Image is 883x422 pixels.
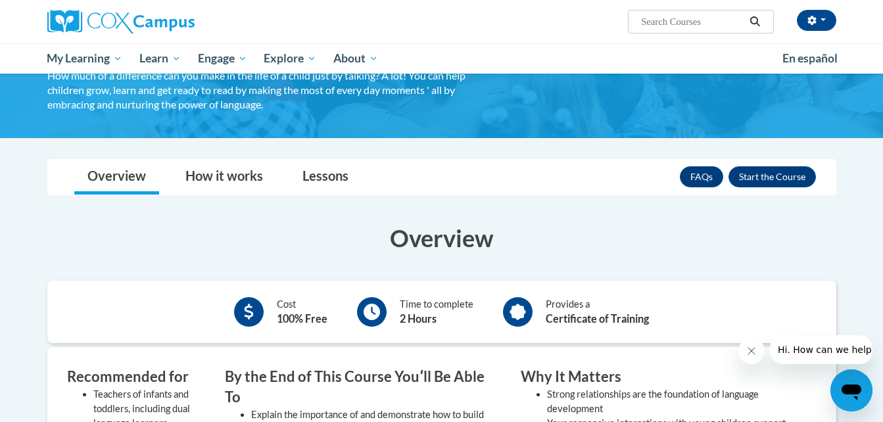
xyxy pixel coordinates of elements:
a: Overview [74,160,159,195]
span: Learn [139,51,181,66]
div: Cost [277,297,327,327]
div: Time to complete [400,297,473,327]
h3: Overview [47,222,836,254]
a: Learn [131,43,189,74]
button: Account Settings [797,10,836,31]
span: Engage [198,51,247,66]
a: Explore [255,43,325,74]
a: Lessons [289,160,362,195]
iframe: Button to launch messaging window [830,369,872,411]
a: About [325,43,387,74]
div: Provides a [546,297,649,327]
h3: By the End of This Course Youʹll Be Able To [225,367,501,408]
a: How it works [172,160,276,195]
li: Strong relationships are the foundation of language development [547,387,797,416]
a: Engage [189,43,256,74]
b: Certificate of Training [546,312,649,325]
span: En español [782,51,838,65]
a: En español [774,45,846,72]
h3: Why It Matters [521,367,797,387]
h3: Recommended for [67,367,205,387]
b: 2 Hours [400,312,437,325]
div: Main menu [28,43,856,74]
a: Cox Campus [47,10,297,34]
img: Cox Campus [47,10,195,34]
div: How much of a difference can you make in the life of a child just by talking? A lot! You can help... [47,68,501,112]
button: Search [745,14,765,30]
a: FAQs [680,166,723,187]
span: About [333,51,378,66]
span: Explore [264,51,316,66]
b: 100% Free [277,312,327,325]
a: My Learning [39,43,131,74]
span: Hi. How can we help? [8,9,107,20]
iframe: Message from company [770,335,872,364]
button: Enroll [728,166,816,187]
iframe: Close message [738,338,765,364]
span: My Learning [47,51,122,66]
input: Search Courses [640,14,745,30]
